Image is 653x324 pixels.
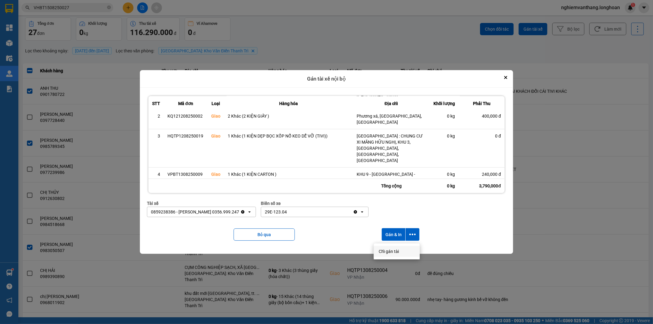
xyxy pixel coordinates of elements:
div: Mã đơn [167,100,204,107]
svg: open [247,209,252,214]
div: 0859238386 - [PERSON_NAME] 0356.999.247 [151,209,239,215]
button: Bỏ qua [234,228,295,241]
div: Giao [211,133,220,139]
div: Biển số xe [261,200,369,207]
svg: Clear value [240,209,245,214]
div: 0 đ [462,133,501,139]
div: Tài xế [147,200,256,207]
div: VPBT1308250009 [167,171,204,177]
div: dialog [140,70,513,254]
div: 29E-123.04 [265,209,287,215]
div: [GEOGRAPHIC_DATA] : CHUNG CƯ XI MĂNG HỮU NGHỊ, KHU 3, [GEOGRAPHIC_DATA], [GEOGRAPHIC_DATA], [GEOG... [357,133,426,164]
input: Selected 29E-123.04. [287,209,288,215]
div: 0 kg [433,133,455,139]
div: Khối lượng [433,100,455,107]
div: 1 Khác (1 KIỆN CARTON ) [228,171,349,177]
div: HQTP1208250019 [167,133,204,139]
div: 0 kg [433,171,455,177]
button: Gán & In [382,228,405,241]
div: 2 Khác (2 KIỆN GIẤY ) [228,113,349,119]
button: Close [502,74,509,81]
ul: Menu [374,243,420,259]
div: 240,000 đ [462,171,501,177]
div: STT [152,100,160,107]
div: Giao [211,113,220,119]
div: 2 [152,113,160,119]
div: Loại [211,100,220,107]
div: Hàng hóa [228,100,349,107]
div: Tổng cộng [353,179,430,193]
div: Phải Thu [462,100,501,107]
div: 400,000 đ [462,113,501,119]
div: 3 [152,133,160,139]
div: 0 kg [430,179,459,193]
svg: open [360,209,365,214]
div: 3,790,000đ [459,179,505,193]
svg: Clear value [353,209,358,214]
div: 4 [152,171,160,177]
span: Chỉ gán tài [379,248,399,254]
div: 1 Khác (1 KIỆN DẸP BỌC XỐP NỔ KEO DỄ VỠ (TIVI)) [228,133,349,139]
div: 0 kg [433,113,455,119]
div: KQ121208250002 [167,113,204,119]
div: Giao [211,171,220,177]
div: KHU 9 - [GEOGRAPHIC_DATA] - [GEOGRAPHIC_DATA][GEOGRAPHIC_DATA] - [GEOGRAPHIC_DATA] [357,171,426,196]
div: Gán tài xế nội bộ [140,70,513,88]
div: Địa chỉ [357,100,426,107]
div: Phương xá, [GEOGRAPHIC_DATA], [GEOGRAPHIC_DATA] [357,113,426,125]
